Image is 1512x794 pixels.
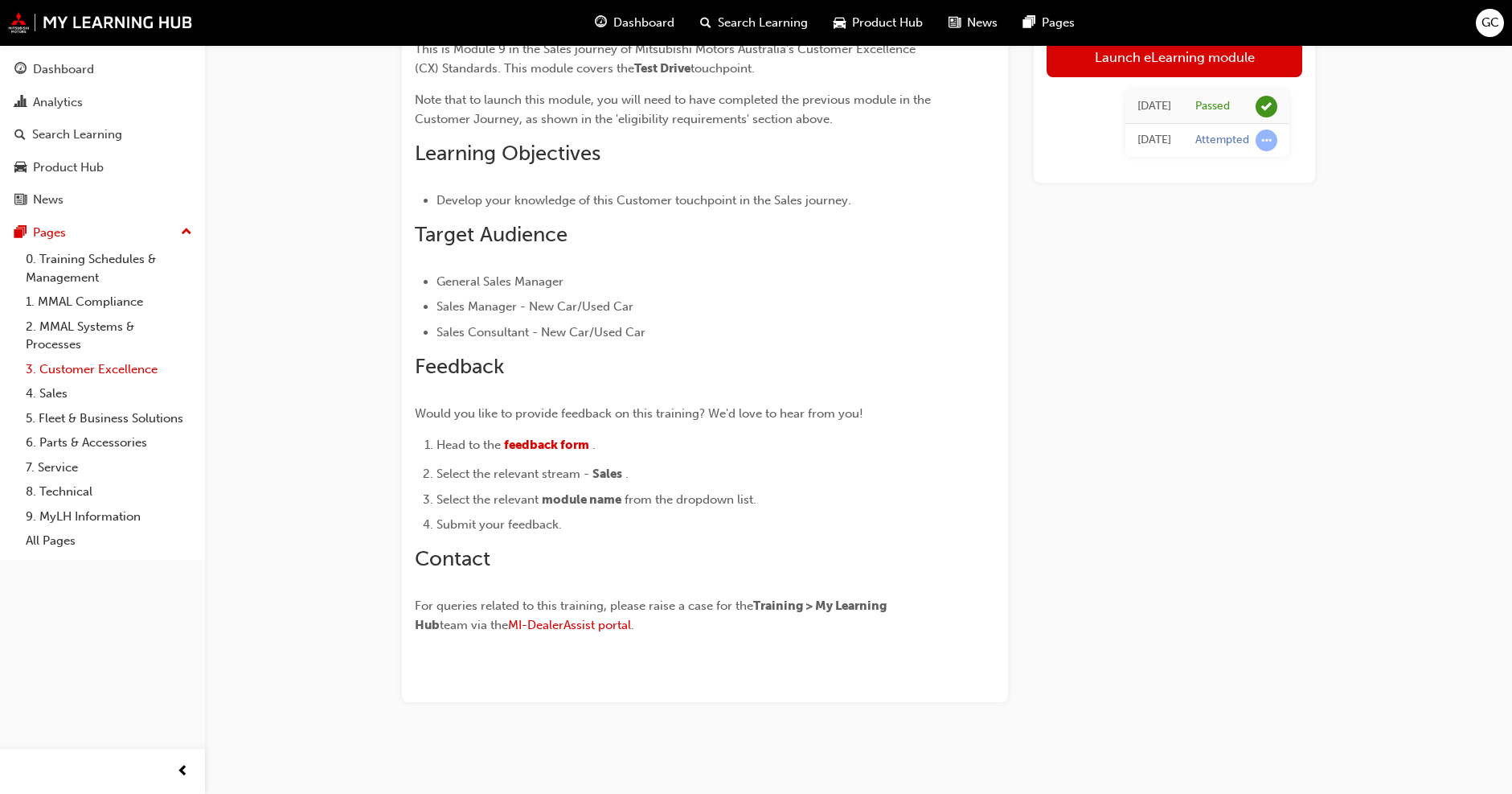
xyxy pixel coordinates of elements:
[6,51,199,218] button: DashboardAnalyticsSearch LearningProduct HubNews
[415,599,753,613] span: For queries related to this training, please raise a case for the
[415,42,919,76] span: This is Module 9 in the Sales journey of Mitsubishi Motors Australia's Customer Excellence (CX) S...
[1476,9,1504,37] button: GC
[821,6,936,39] a: car-iconProduct Hub
[1195,99,1230,114] div: Passed
[690,61,755,76] span: touchpoint.
[6,120,199,150] a: Search Learning
[415,354,504,379] span: Feedback
[436,274,563,289] span: General Sales Manager
[19,529,199,553] a: All Pages
[1137,131,1171,150] div: Mon Nov 20 2023 13:33:37 GMT+1100 (Australian Eastern Daylight Time)
[1256,130,1277,151] span: learningRecordVerb_ATTEMPT-icon
[14,161,27,175] span: car-icon
[1195,133,1249,148] div: Attempted
[33,191,64,209] div: News
[19,315,199,357] a: 2. MMAL Systems & Processes
[436,492,539,507] span: Select the relevant
[1256,96,1277,117] span: learningRecordVerb_PASS-icon
[19,504,199,529] a: 9. MyLH Information
[6,153,199,183] a: Product Hub
[582,6,687,39] a: guage-iconDashboard
[1137,97,1171,116] div: Mon Nov 20 2023 13:46:03 GMT+1100 (Australian Eastern Daylight Time)
[634,61,690,76] span: Test Drive
[687,6,821,39] a: search-iconSearch Learning
[967,14,998,32] span: News
[625,467,629,481] span: .
[415,406,863,421] span: Would you like to provide feedback on this training? We'd love to hear from you!
[592,467,622,481] span: Sales
[508,618,631,632] a: MI-DealerAssist portal
[14,96,27,110] span: chart-icon
[1042,14,1075,32] span: Pages
[19,430,199,455] a: 6. Parts & Accessories
[504,438,589,452] a: feedback form
[415,599,889,632] span: Training > My Learning Hub
[436,517,562,532] span: Submit your feedback.
[852,14,923,32] span: Product Hub
[415,546,490,571] span: Contact
[32,125,122,144] div: Search Learning
[14,226,27,241] span: pages-icon
[415,222,568,247] span: Target Audience
[631,618,634,632] span: .
[19,290,199,315] a: 1. MMAL Compliance
[177,762,189,782] span: prev-icon
[625,492,756,507] span: from the dropdown list.
[1481,14,1499,32] span: GC
[6,218,199,248] button: Pages
[33,158,104,177] div: Product Hub
[436,438,501,452] span: Head to the
[592,438,596,452] span: .
[14,193,27,208] span: news-icon
[436,299,633,314] span: Sales Manager - New Car/Used Car
[595,13,607,33] span: guage-icon
[19,455,199,480] a: 7. Service
[181,222,192,243] span: up-icon
[436,467,589,481] span: Select the relevant stream -
[19,381,199,406] a: 4. Sales
[14,128,26,142] span: search-icon
[8,12,193,33] img: mmal
[436,193,851,208] span: Develop your knowledge of this Customer touchpoint in the Sales journey.
[33,60,94,79] div: Dashboard
[436,325,645,339] span: Sales Consultant - New Car/Used Car
[834,13,846,33] span: car-icon
[6,55,199,84] a: Dashboard
[700,13,711,33] span: search-icon
[6,185,199,215] a: News
[415,93,934,126] span: Note that to launch this module, you will need to have completed the previous module in the Custo...
[1023,13,1035,33] span: pages-icon
[440,618,508,632] span: team via the
[33,93,83,112] div: Analytics
[936,6,1010,39] a: news-iconNews
[542,492,621,507] span: module name
[613,14,674,32] span: Dashboard
[19,357,199,382] a: 3. Customer Excellence
[33,224,66,242] div: Pages
[415,141,600,166] span: Learning Objectives
[19,247,199,290] a: 0. Training Schedules & Management
[19,406,199,431] a: 5. Fleet & Business Solutions
[1010,6,1088,39] a: pages-iconPages
[718,14,808,32] span: Search Learning
[14,63,27,77] span: guage-icon
[1047,37,1302,77] a: Launch eLearning module
[19,479,199,504] a: 8. Technical
[949,13,961,33] span: news-icon
[6,88,199,117] a: Analytics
